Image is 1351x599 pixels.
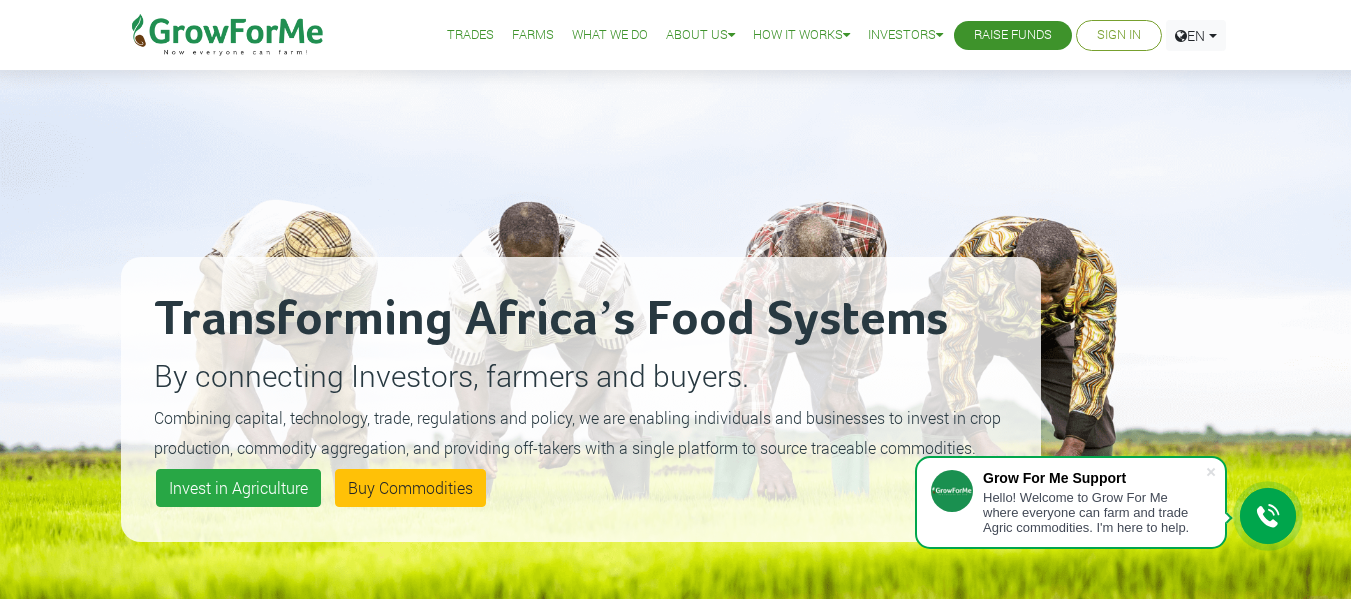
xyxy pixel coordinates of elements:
div: Grow For Me Support [983,470,1205,486]
a: Farms [512,25,554,46]
p: By connecting Investors, farmers and buyers. [154,353,1008,398]
a: About Us [666,25,735,46]
a: Buy Commodities [335,469,486,507]
a: Trades [447,25,494,46]
a: EN [1166,20,1226,51]
a: Invest in Agriculture [156,469,321,507]
small: Combining capital, technology, trade, regulations and policy, we are enabling individuals and bus... [154,407,1001,458]
h2: Transforming Africa’s Food Systems [154,290,1008,350]
a: Raise Funds [974,25,1052,46]
a: Investors [868,25,943,46]
a: What We Do [572,25,648,46]
a: Sign In [1097,25,1141,46]
div: Hello! Welcome to Grow For Me where everyone can farm and trade Agric commodities. I'm here to help. [983,490,1205,535]
a: How it Works [753,25,850,46]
